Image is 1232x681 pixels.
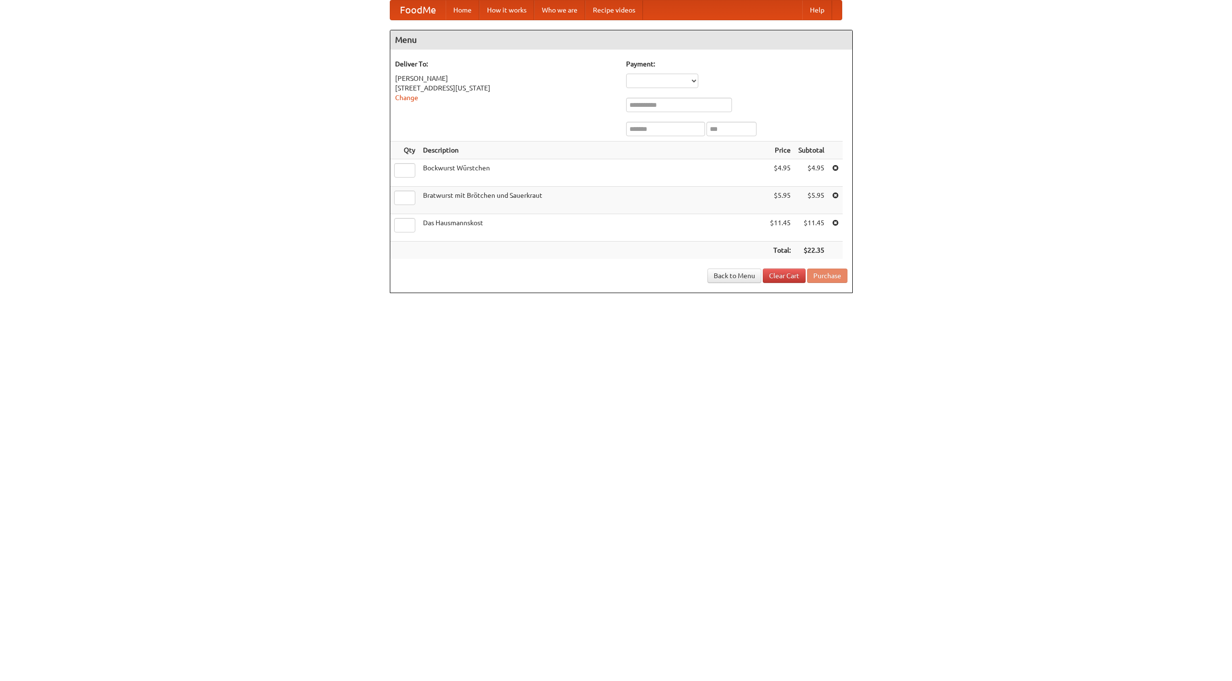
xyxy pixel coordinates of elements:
[795,242,828,259] th: $22.35
[795,214,828,242] td: $11.45
[766,141,795,159] th: Price
[795,159,828,187] td: $4.95
[395,59,616,69] h5: Deliver To:
[390,30,852,50] h4: Menu
[395,74,616,83] div: [PERSON_NAME]
[390,141,419,159] th: Qty
[585,0,643,20] a: Recipe videos
[795,141,828,159] th: Subtotal
[419,187,766,214] td: Bratwurst mit Brötchen und Sauerkraut
[395,94,418,102] a: Change
[390,0,446,20] a: FoodMe
[766,242,795,259] th: Total:
[802,0,832,20] a: Help
[766,187,795,214] td: $5.95
[419,214,766,242] td: Das Hausmannskost
[763,269,806,283] a: Clear Cart
[807,269,847,283] button: Purchase
[795,187,828,214] td: $5.95
[626,59,847,69] h5: Payment:
[395,83,616,93] div: [STREET_ADDRESS][US_STATE]
[446,0,479,20] a: Home
[766,159,795,187] td: $4.95
[419,159,766,187] td: Bockwurst Würstchen
[707,269,761,283] a: Back to Menu
[419,141,766,159] th: Description
[479,0,534,20] a: How it works
[534,0,585,20] a: Who we are
[766,214,795,242] td: $11.45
